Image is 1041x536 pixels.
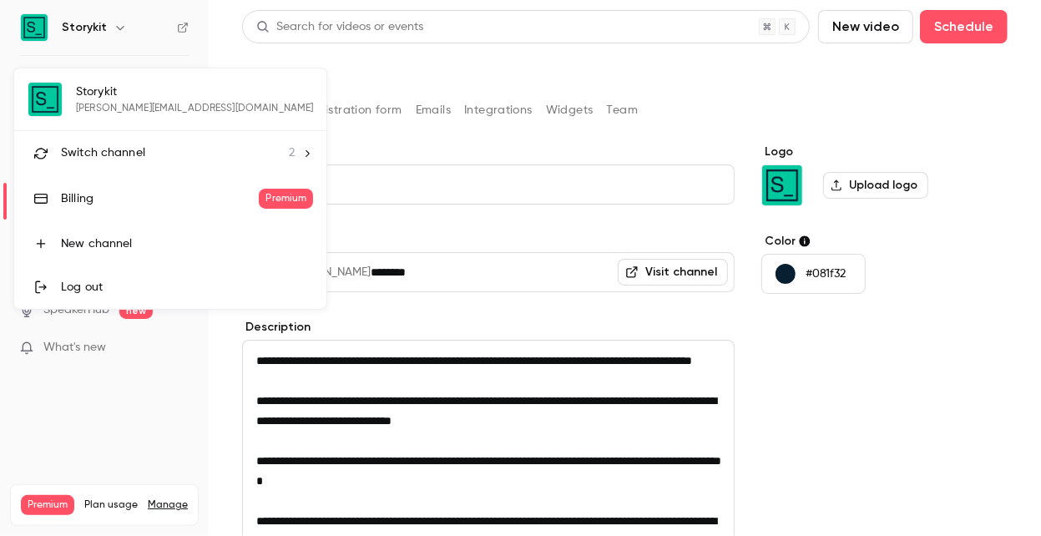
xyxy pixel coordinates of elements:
[61,235,313,252] div: New channel
[259,189,313,209] span: Premium
[61,279,313,296] div: Log out
[289,144,295,162] span: 2
[61,190,259,207] div: Billing
[61,144,145,162] span: Switch channel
